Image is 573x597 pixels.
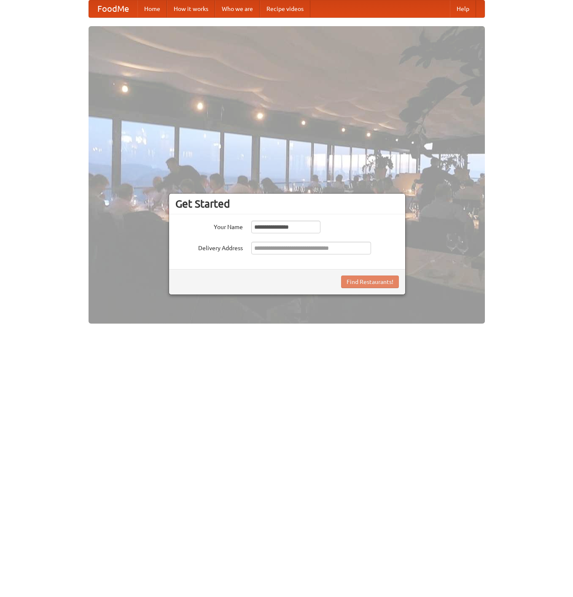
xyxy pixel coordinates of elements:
[175,221,243,231] label: Your Name
[167,0,215,17] a: How it works
[215,0,260,17] a: Who we are
[89,0,137,17] a: FoodMe
[450,0,476,17] a: Help
[175,197,399,210] h3: Get Started
[260,0,310,17] a: Recipe videos
[137,0,167,17] a: Home
[175,242,243,252] label: Delivery Address
[341,276,399,288] button: Find Restaurants!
